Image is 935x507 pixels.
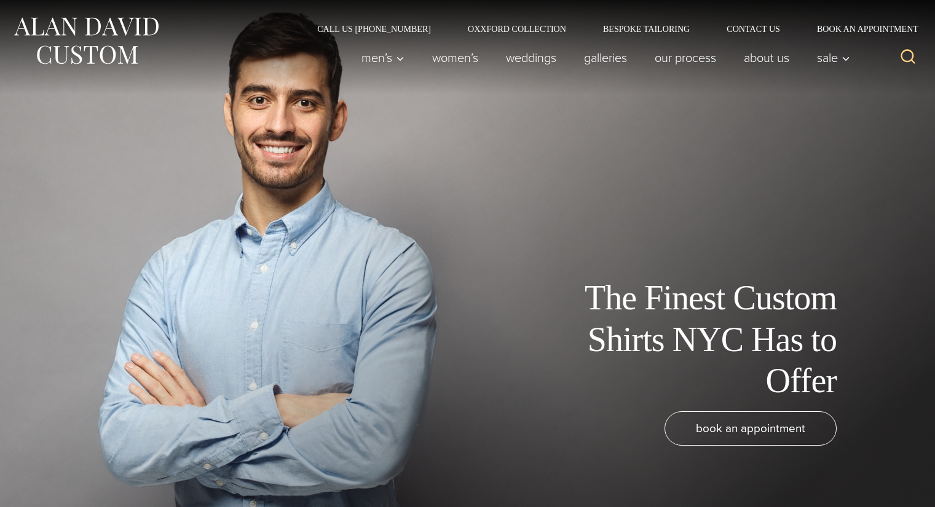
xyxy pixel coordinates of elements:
nav: Secondary Navigation [299,25,923,33]
span: Sale [817,52,850,64]
a: book an appointment [665,411,837,446]
a: Galleries [570,45,641,70]
h1: The Finest Custom Shirts NYC Has to Offer [560,277,837,401]
a: Our Process [641,45,730,70]
a: Book an Appointment [799,25,923,33]
span: book an appointment [696,419,805,437]
a: Contact Us [708,25,799,33]
a: Bespoke Tailoring [585,25,708,33]
a: Women’s [419,45,492,70]
span: Men’s [361,52,404,64]
img: Alan David Custom [12,14,160,68]
a: Call Us [PHONE_NUMBER] [299,25,449,33]
a: About Us [730,45,803,70]
nav: Primary Navigation [348,45,857,70]
a: weddings [492,45,570,70]
button: View Search Form [893,43,923,72]
a: Oxxford Collection [449,25,585,33]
